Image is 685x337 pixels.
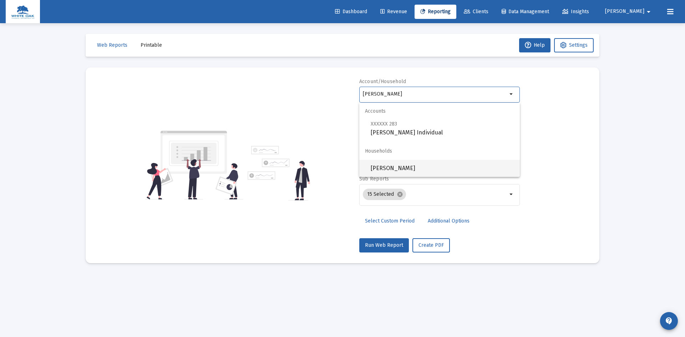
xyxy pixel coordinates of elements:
[418,242,444,248] span: Create PDF
[329,5,373,19] a: Dashboard
[380,9,407,15] span: Revenue
[412,238,450,252] button: Create PDF
[145,130,243,200] img: reporting
[507,190,516,199] mat-icon: arrow_drop_down
[420,9,451,15] span: Reporting
[359,143,520,160] span: Households
[525,42,545,48] span: Help
[507,90,516,98] mat-icon: arrow_drop_down
[428,218,470,224] span: Additional Options
[554,38,594,52] button: Settings
[335,9,367,15] span: Dashboard
[569,42,588,48] span: Settings
[371,121,397,127] span: XXXXXX 283
[359,238,409,252] button: Run Web Report
[665,317,673,325] mat-icon: contact_support
[496,5,555,19] a: Data Management
[371,160,514,177] span: [PERSON_NAME]
[359,176,389,182] label: Sub Reports
[605,9,644,15] span: [PERSON_NAME]
[359,103,520,120] span: Accounts
[375,5,413,19] a: Revenue
[644,5,653,19] mat-icon: arrow_drop_down
[371,119,514,137] span: [PERSON_NAME] Individual
[557,5,595,19] a: Insights
[562,9,589,15] span: Insights
[502,9,549,15] span: Data Management
[363,189,406,200] mat-chip: 15 Selected
[97,42,127,48] span: Web Reports
[359,78,406,85] label: Account/Household
[248,146,310,200] img: reporting-alt
[458,5,494,19] a: Clients
[597,4,661,19] button: [PERSON_NAME]
[415,5,456,19] a: Reporting
[397,191,403,198] mat-icon: cancel
[464,9,488,15] span: Clients
[519,38,550,52] button: Help
[11,5,35,19] img: Dashboard
[141,42,162,48] span: Printable
[365,218,415,224] span: Select Custom Period
[363,187,507,201] mat-chip-list: Selection
[363,91,507,97] input: Search or select an account or household
[365,242,403,248] span: Run Web Report
[135,38,168,52] button: Printable
[91,38,133,52] button: Web Reports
